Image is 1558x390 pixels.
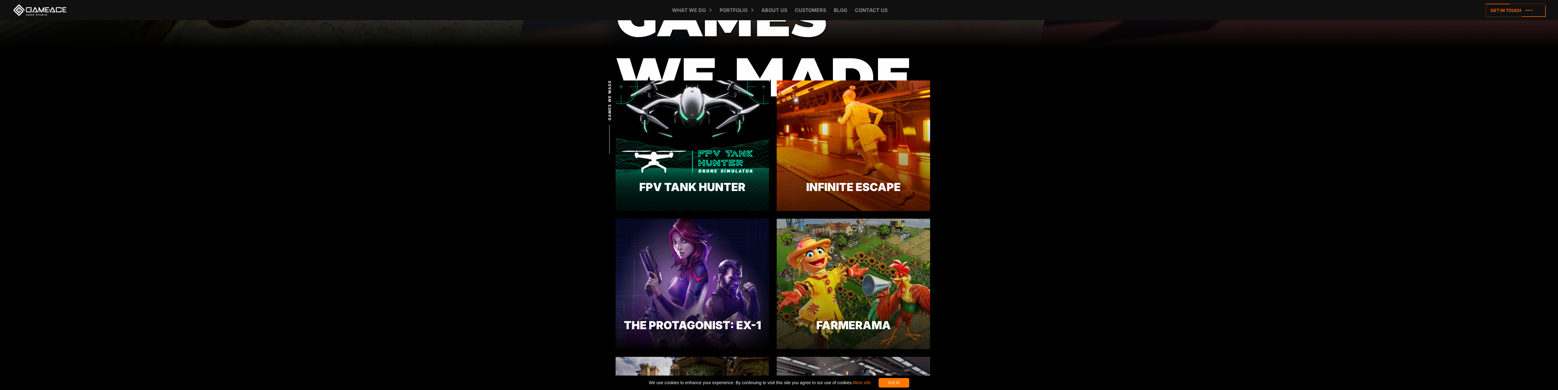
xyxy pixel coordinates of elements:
img: The protagonist ex 1 game preview [616,219,769,349]
div: Infinite Escape [777,179,930,195]
img: Fpv tank hunter results preview image [616,80,769,211]
div: FPV Tank Hunter [616,179,769,195]
span: GAMES WE MADE [607,80,613,120]
div: The Protagonist: EX-1 [616,317,769,333]
span: We use cookies to enhance your experience. By continuing to visit this site you agree to our use ... [649,378,871,388]
img: Farmerama case preview [777,219,930,349]
div: Got it! [879,378,909,388]
img: Infinite escape preview img [777,80,930,211]
div: Farmerama [777,317,930,333]
a: Get in touch [1486,4,1546,17]
a: More info [853,380,871,385]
